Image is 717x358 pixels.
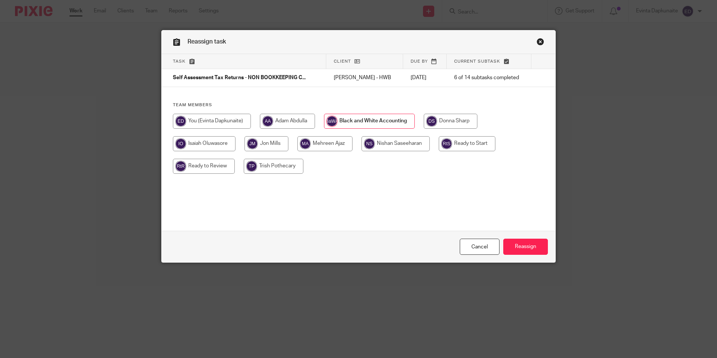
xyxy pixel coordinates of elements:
a: Close this dialog window [537,38,544,48]
span: Self Assessment Tax Returns - NON BOOKKEEPING C... [173,75,306,81]
td: 6 of 14 subtasks completed [447,69,531,87]
span: Client [334,59,351,63]
span: Current subtask [454,59,500,63]
h4: Team members [173,102,544,108]
span: Reassign task [187,39,226,45]
span: Task [173,59,186,63]
p: [DATE] [411,74,439,81]
span: Due by [411,59,428,63]
p: [PERSON_NAME] - HWB [334,74,396,81]
input: Reassign [503,239,548,255]
a: Close this dialog window [460,239,499,255]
